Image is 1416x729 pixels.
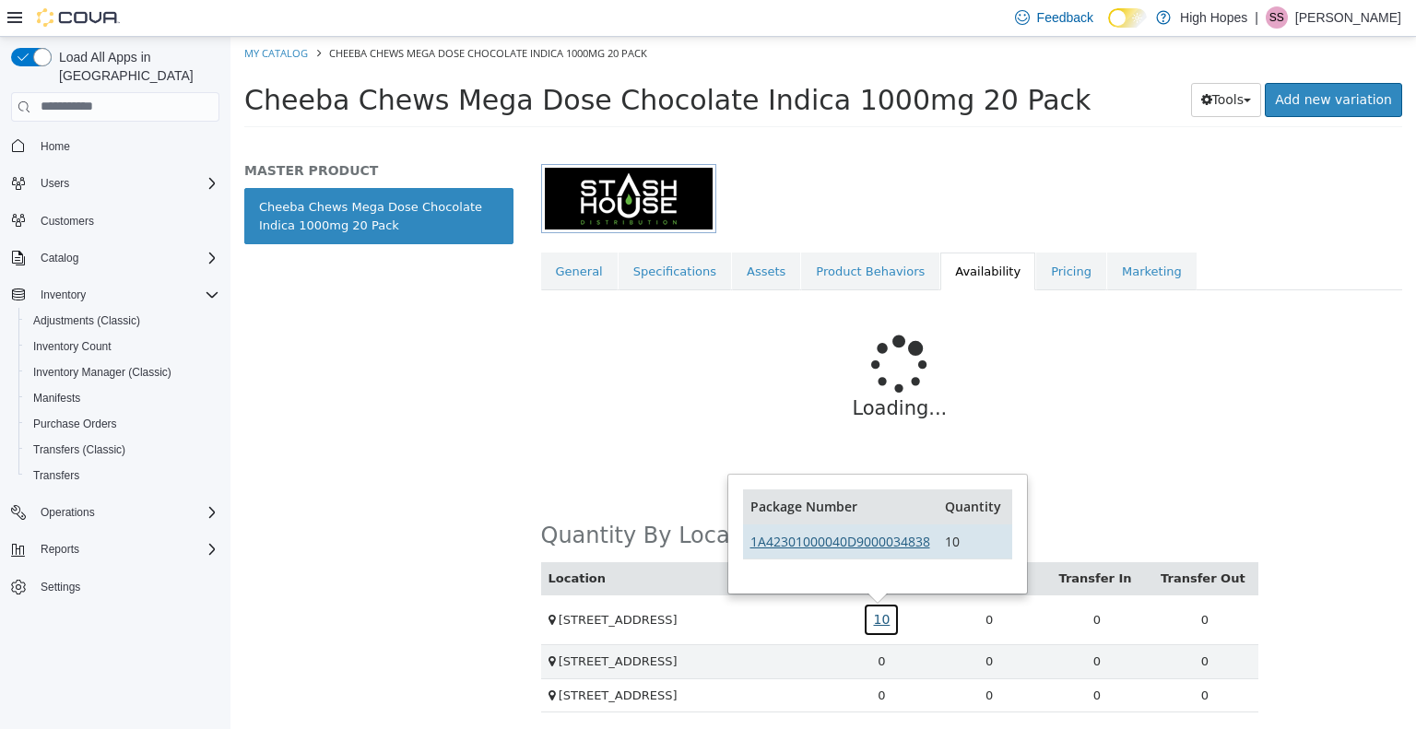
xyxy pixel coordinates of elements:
button: Operations [4,500,227,525]
button: Inventory Count [18,334,227,359]
button: Users [4,170,227,196]
td: 0 [920,559,1028,608]
a: Inventory Count [26,335,119,358]
span: Cheeba Chews Mega Dose Chocolate Indica 1000mg 20 Pack [99,9,417,23]
span: [STREET_ADDRESS] [328,652,447,665]
button: Transfers [18,463,227,488]
img: Cova [37,8,120,27]
a: Specifications [388,216,501,254]
a: Purchase Orders [26,413,124,435]
p: High Hopes [1180,6,1247,29]
span: Adjustments (Classic) [26,310,219,332]
span: Operations [33,501,219,523]
button: Reports [33,538,87,560]
td: 0 [705,559,813,608]
span: Reports [33,538,219,560]
p: [PERSON_NAME] [1295,6,1401,29]
button: Transfers (Classic) [18,437,227,463]
a: Assets [501,216,570,254]
td: 0 [597,641,705,676]
button: Purchase Orders [18,411,227,437]
span: [STREET_ADDRESS] [328,617,447,631]
span: Inventory Count [33,339,112,354]
span: Inventory Manager (Classic) [26,361,219,383]
span: Feedback [1037,8,1093,27]
td: 0 [813,559,921,608]
td: 0 [813,641,921,676]
h5: MASTER PRODUCT [14,125,283,142]
a: Customers [33,210,101,232]
button: Tools [961,46,1032,80]
span: Inventory [33,284,219,306]
span: Catalog [33,247,219,269]
button: Customers [4,207,227,234]
td: 0 [920,641,1028,676]
nav: Complex example [11,125,219,649]
span: Load All Apps in [GEOGRAPHIC_DATA] [52,48,219,85]
span: Settings [33,575,219,598]
a: Cheeba Chews Mega Dose Chocolate Indica 1000mg 20 Pack [14,151,283,207]
span: Home [41,139,70,154]
input: Dark Mode [1108,8,1147,28]
a: Inventory Manager (Classic) [26,361,179,383]
span: Transfers [26,464,219,487]
button: Manifests [18,385,227,411]
span: Transfers (Classic) [33,442,125,457]
button: Settings [4,573,227,600]
button: Inventory [33,284,93,306]
a: Home [33,135,77,158]
a: Transfer Out [930,535,1018,548]
button: Operations [33,501,102,523]
span: Operations [41,505,95,520]
td: 10 [707,488,782,523]
span: Reports [41,542,79,557]
span: SS [1269,6,1284,29]
button: Catalog [33,247,86,269]
span: Settings [41,580,80,594]
span: Users [41,176,69,191]
span: Dark Mode [1108,28,1109,29]
a: Manifests [26,387,88,409]
span: Purchase Orders [33,417,117,431]
span: Adjustments (Classic) [33,313,140,328]
span: Customers [41,214,94,229]
span: Inventory Count [26,335,219,358]
div: STACI STINGLEY [1266,6,1288,29]
span: Transfers (Classic) [26,439,219,461]
button: Inventory [4,282,227,308]
a: 10 [632,566,669,600]
button: Location [318,533,379,551]
a: Transfer In [828,535,904,548]
span: Inventory Manager (Classic) [33,365,171,380]
a: My Catalog [14,9,77,23]
a: Pricing [806,216,876,254]
span: Transfers [33,468,79,483]
span: Customers [33,209,219,232]
a: Adjustments (Classic) [26,310,147,332]
span: Manifests [26,387,219,409]
p: | [1255,6,1258,29]
a: General [311,216,387,254]
a: Marketing [877,216,966,254]
td: 0 [920,608,1028,642]
span: Inventory [41,288,86,302]
button: Adjustments (Classic) [18,308,227,334]
a: Settings [33,576,88,598]
a: Transfers (Classic) [26,439,133,461]
p: Loading... [366,358,973,387]
button: Inventory Manager (Classic) [18,359,227,385]
span: Users [33,172,219,194]
span: Cheeba Chews Mega Dose Chocolate Indica 1000mg 20 Pack [14,47,861,79]
h2: Quantity By Location [311,485,542,513]
button: Users [33,172,77,194]
a: Transfers [26,464,87,487]
a: 1A42301000040D9000034838 [520,496,700,513]
td: 0 [813,608,921,642]
button: Package Number [520,460,631,479]
a: Quantity [714,461,774,478]
button: Catalog [4,245,227,271]
span: Manifests [33,391,80,406]
button: Home [4,133,227,159]
span: [STREET_ADDRESS] [328,576,447,590]
td: 0 [705,641,813,676]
